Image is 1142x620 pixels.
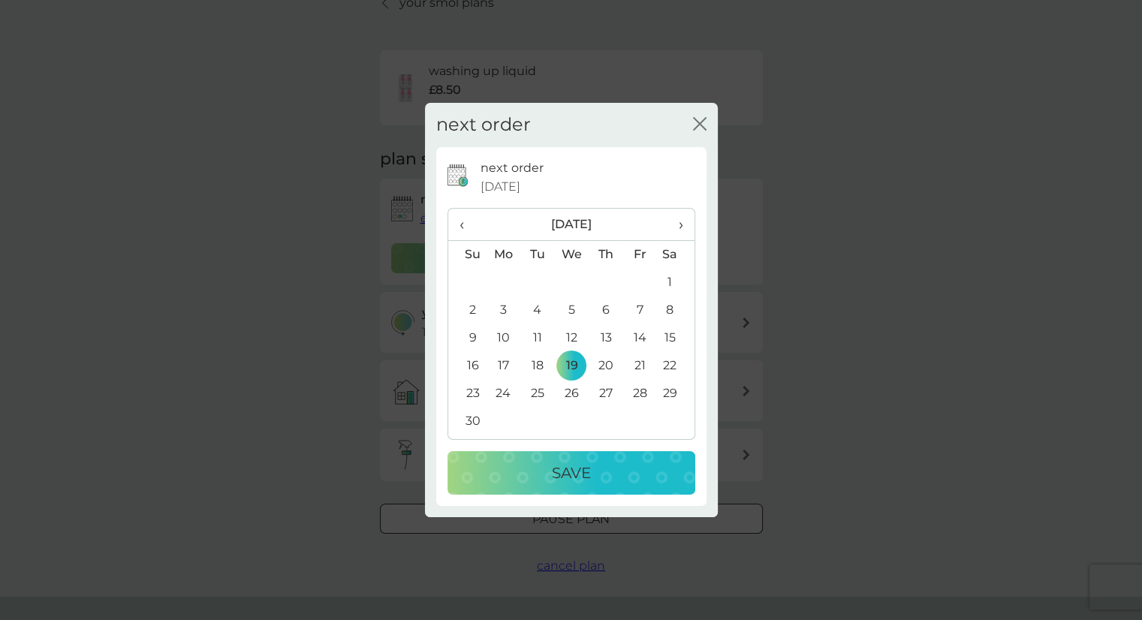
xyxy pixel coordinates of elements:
[623,352,657,380] td: 21
[623,296,657,324] td: 7
[487,380,521,408] td: 24
[520,296,554,324] td: 4
[487,240,521,269] th: Mo
[656,380,694,408] td: 29
[448,408,487,435] td: 30
[554,380,589,408] td: 26
[448,380,487,408] td: 23
[448,352,487,380] td: 16
[589,352,622,380] td: 20
[667,209,682,240] span: ›
[520,324,554,352] td: 11
[554,324,589,352] td: 12
[448,240,487,269] th: Su
[693,117,707,133] button: close
[487,209,657,241] th: [DATE]
[448,324,487,352] td: 9
[487,296,521,324] td: 3
[520,380,554,408] td: 25
[656,240,694,269] th: Sa
[520,240,554,269] th: Tu
[460,209,475,240] span: ‹
[481,158,544,178] p: next order
[552,461,591,485] p: Save
[447,451,695,495] button: Save
[436,114,531,136] h2: next order
[487,324,521,352] td: 10
[589,296,622,324] td: 6
[589,380,622,408] td: 27
[554,296,589,324] td: 5
[448,296,487,324] td: 2
[656,269,694,296] td: 1
[589,324,622,352] td: 13
[487,352,521,380] td: 17
[481,177,520,197] span: [DATE]
[623,324,657,352] td: 14
[656,352,694,380] td: 22
[589,240,622,269] th: Th
[623,240,657,269] th: Fr
[520,352,554,380] td: 18
[623,380,657,408] td: 28
[656,296,694,324] td: 8
[656,324,694,352] td: 15
[554,240,589,269] th: We
[554,352,589,380] td: 19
